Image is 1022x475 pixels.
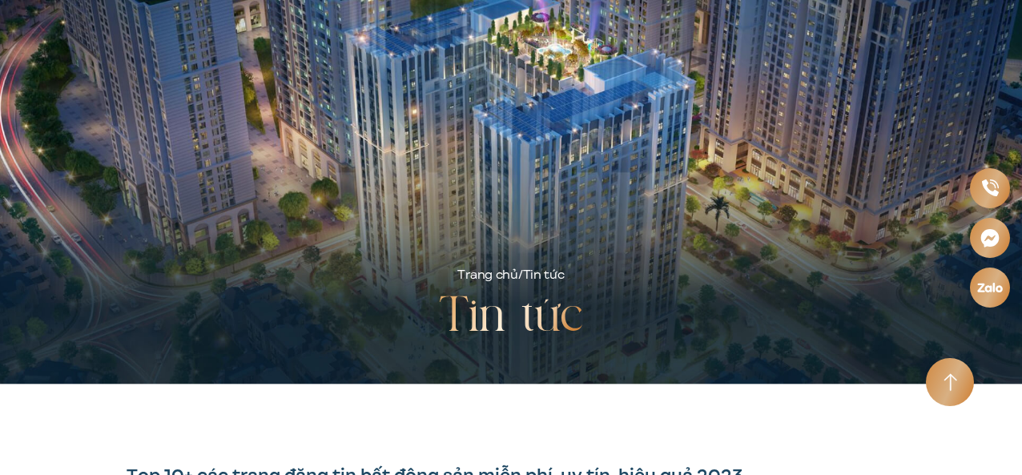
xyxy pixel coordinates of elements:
[523,266,565,284] span: Tin tức
[457,266,517,284] a: Trang chủ
[980,227,1000,248] img: Messenger icon
[976,281,1004,293] img: Zalo icon
[980,179,999,197] img: Phone icon
[439,285,583,349] h2: Tin tức
[944,373,957,392] img: Arrow icon
[457,266,564,285] div: /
